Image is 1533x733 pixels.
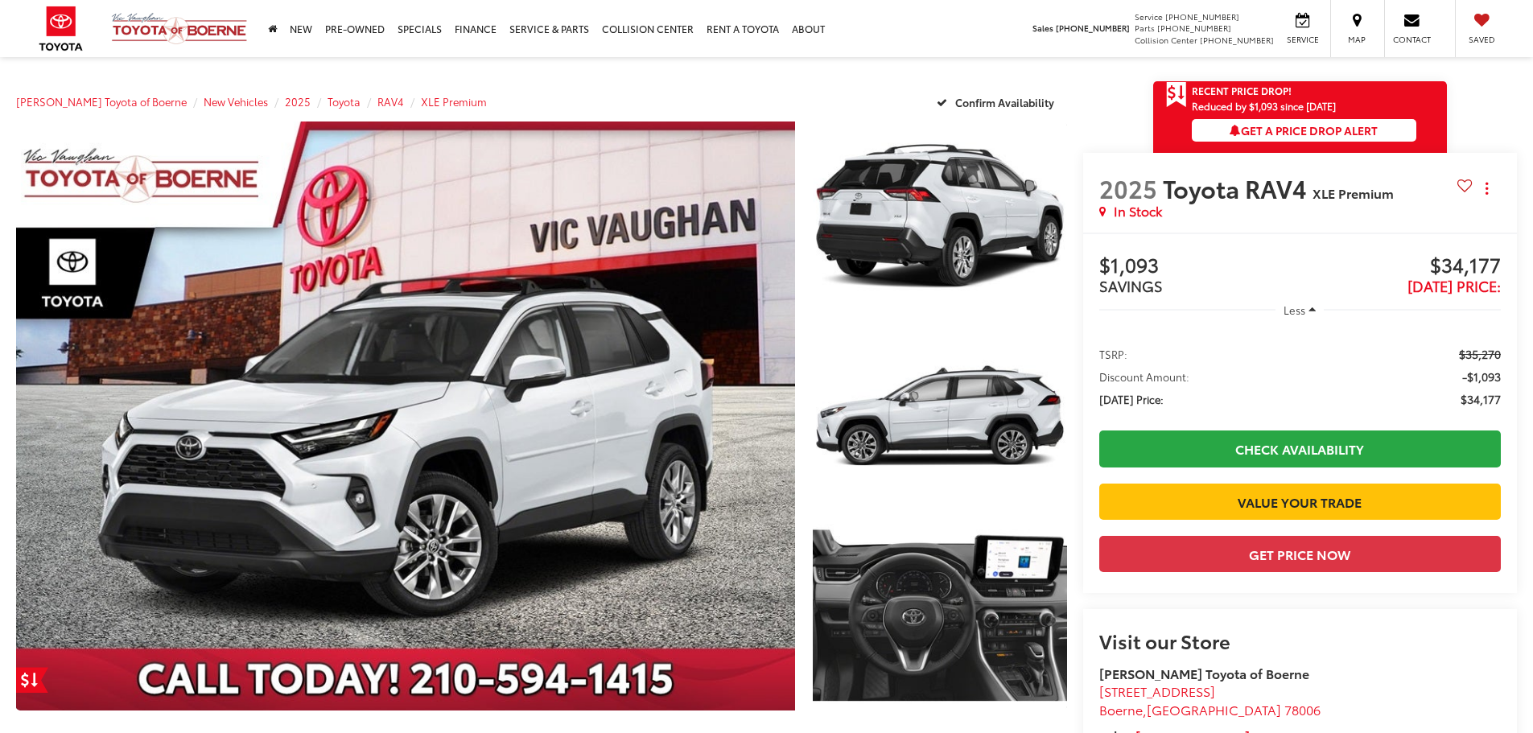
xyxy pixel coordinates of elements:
a: [STREET_ADDRESS] Boerne,[GEOGRAPHIC_DATA] 78006 [1099,682,1321,719]
span: $34,177 [1300,254,1501,278]
span: Get a Price Drop Alert [1230,122,1378,138]
span: [PHONE_NUMBER] [1157,22,1231,34]
span: [DATE] Price: [1099,391,1164,407]
span: $34,177 [1461,391,1501,407]
a: New Vehicles [204,94,268,109]
a: XLE Premium [421,94,487,109]
span: Recent Price Drop! [1192,84,1292,97]
span: Saved [1464,34,1499,45]
img: 2025 Toyota RAV4 XLE Premium [810,518,1069,713]
span: [STREET_ADDRESS] [1099,682,1215,700]
span: $1,093 [1099,254,1300,278]
span: Reduced by $1,093 since [DATE] [1192,101,1416,111]
span: dropdown dots [1486,182,1488,195]
h2: Visit our Store [1099,630,1501,651]
span: Map [1339,34,1374,45]
a: Get Price Drop Alert Recent Price Drop! [1153,81,1447,101]
a: Check Availability [1099,430,1501,467]
img: 2025 Toyota RAV4 XLE Premium [810,119,1069,314]
span: , [1099,700,1321,719]
a: RAV4 [377,94,404,109]
span: [GEOGRAPHIC_DATA] [1147,700,1281,719]
button: Get Price Now [1099,536,1501,572]
a: Get Price Drop Alert [16,667,48,693]
span: Get Price Drop Alert [1166,81,1187,109]
span: XLE Premium [1313,183,1394,202]
span: TSRP: [1099,346,1127,362]
img: 2025 Toyota RAV4 XLE Premium [8,118,802,714]
span: SAVINGS [1099,275,1163,296]
span: [PHONE_NUMBER] [1200,34,1274,46]
a: 2025 [285,94,311,109]
span: Service [1135,10,1163,23]
span: Collision Center [1135,34,1197,46]
a: [PERSON_NAME] Toyota of Boerne [16,94,187,109]
button: Actions [1473,174,1501,202]
a: Expand Photo 3 [813,521,1067,711]
span: -$1,093 [1462,369,1501,385]
a: Value Your Trade [1099,484,1501,520]
span: 78006 [1284,700,1321,719]
span: Contact [1393,34,1431,45]
a: Toyota [328,94,361,109]
span: In Stock [1114,202,1162,220]
span: [PHONE_NUMBER] [1165,10,1239,23]
strong: [PERSON_NAME] Toyota of Boerne [1099,664,1309,682]
button: Confirm Availability [928,88,1067,116]
span: Boerne [1099,700,1143,719]
a: Expand Photo 1 [813,121,1067,312]
img: 2025 Toyota RAV4 XLE Premium [810,319,1069,513]
a: Expand Photo 0 [16,121,795,710]
span: Confirm Availability [955,95,1054,109]
span: Toyota RAV4 [1163,171,1313,205]
span: $35,270 [1459,346,1501,362]
span: [DATE] Price: [1407,275,1501,296]
span: Service [1284,34,1321,45]
span: Discount Amount: [1099,369,1189,385]
span: Parts [1135,22,1155,34]
span: Less [1284,303,1305,317]
span: 2025 [1099,171,1157,205]
span: Sales [1032,22,1053,34]
span: [PHONE_NUMBER] [1056,22,1130,34]
a: Expand Photo 2 [813,321,1067,512]
img: Vic Vaughan Toyota of Boerne [111,12,248,45]
button: Less [1275,295,1324,324]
